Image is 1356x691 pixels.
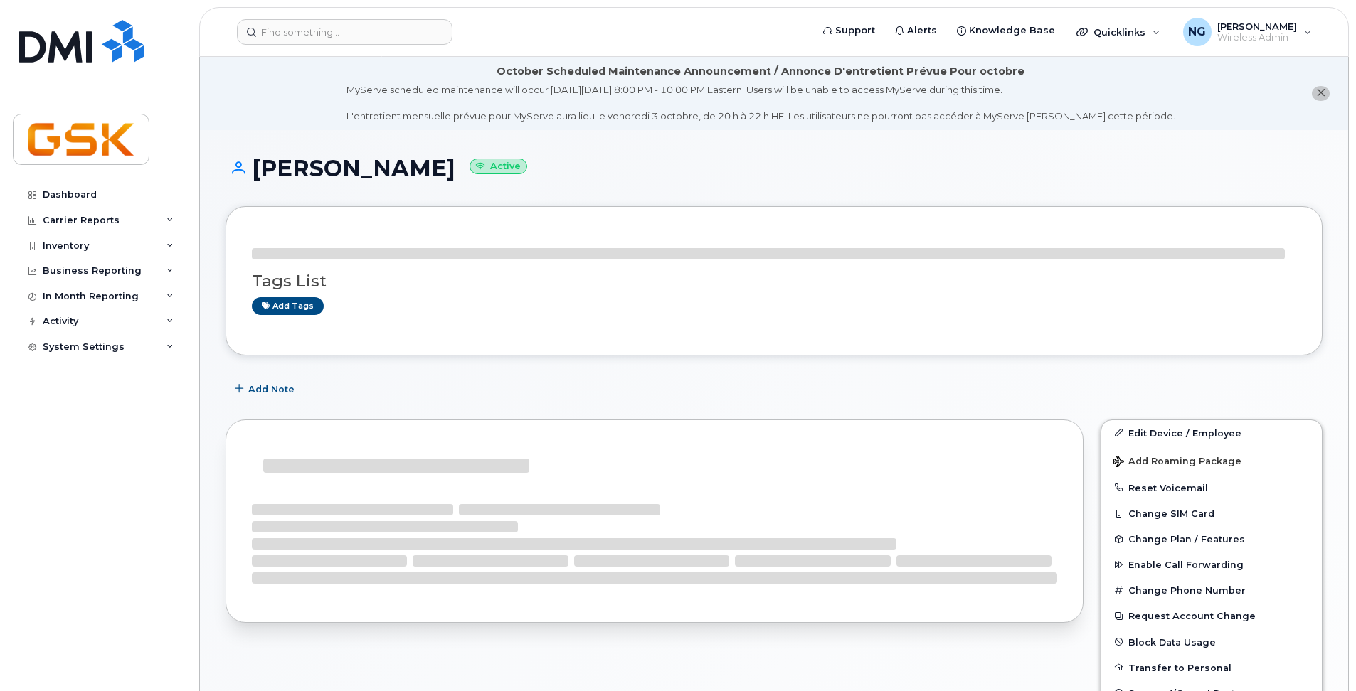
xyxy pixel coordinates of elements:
button: Change Phone Number [1101,577,1322,603]
span: Enable Call Forwarding [1128,559,1244,570]
a: Add tags [252,297,324,315]
button: Block Data Usage [1101,629,1322,655]
button: Request Account Change [1101,603,1322,628]
span: Change Plan / Features [1128,534,1245,545]
button: Add Roaming Package [1101,446,1322,475]
button: Add Note [226,377,307,402]
button: Change SIM Card [1101,500,1322,526]
a: Edit Device / Employee [1101,420,1322,446]
button: Change Plan / Features [1101,526,1322,552]
button: Enable Call Forwarding [1101,552,1322,577]
div: October Scheduled Maintenance Announcement / Annonce D'entretient Prévue Pour octobre [497,64,1024,79]
span: Add Note [248,382,295,396]
span: Add Roaming Package [1113,456,1241,469]
h1: [PERSON_NAME] [226,156,1323,181]
div: MyServe scheduled maintenance will occur [DATE][DATE] 8:00 PM - 10:00 PM Eastern. Users will be u... [346,83,1175,123]
button: Reset Voicemail [1101,475,1322,500]
small: Active [470,159,527,175]
h3: Tags List [252,272,1296,290]
button: Transfer to Personal [1101,655,1322,680]
button: close notification [1312,86,1330,101]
